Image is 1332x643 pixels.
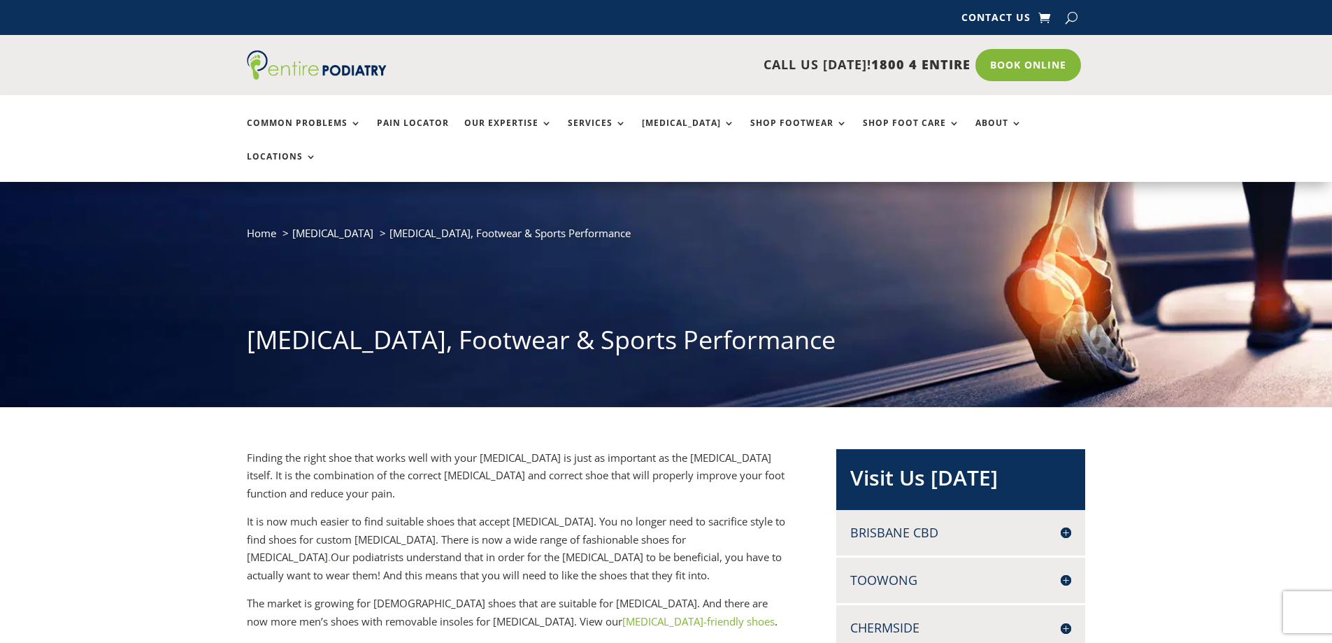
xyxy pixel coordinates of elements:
[247,595,791,641] p: The market is growing for [DEMOGRAPHIC_DATA] shoes that are suitable for [MEDICAL_DATA]. And ther...
[247,118,361,148] a: Common Problems
[292,226,373,240] a: [MEDICAL_DATA]
[871,56,971,73] span: 1800 4 ENTIRE
[961,13,1031,28] a: Contact Us
[247,226,276,240] a: Home
[247,224,1086,253] nav: breadcrumb
[328,550,331,564] a: .
[863,118,960,148] a: Shop Foot Care
[441,56,971,74] p: CALL US [DATE]!
[850,463,1071,500] h2: Visit Us [DATE]
[850,524,1071,542] h4: Brisbane CBD
[850,619,1071,637] h4: Chermside
[247,513,791,595] p: It is now much easier to find suitable shoes that accept [MEDICAL_DATA]. You no longer need to sa...
[247,152,317,182] a: Locations
[622,614,775,628] a: [MEDICAL_DATA]-friendly shoes
[642,118,735,148] a: [MEDICAL_DATA]
[568,118,626,148] a: Services
[377,118,449,148] a: Pain Locator
[750,118,847,148] a: Shop Footwear
[975,49,1081,81] a: Book Online
[389,226,631,240] span: [MEDICAL_DATA], Footwear & Sports Performance
[247,323,1086,365] h1: [MEDICAL_DATA], Footwear & Sports Performance
[464,118,552,148] a: Our Expertise
[247,50,387,80] img: logo (1)
[850,572,1071,589] h4: Toowong
[975,118,1022,148] a: About
[247,449,791,514] p: Finding the right shoe that works well with your [MEDICAL_DATA] is just as important as the [MEDI...
[247,69,387,83] a: Entire Podiatry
